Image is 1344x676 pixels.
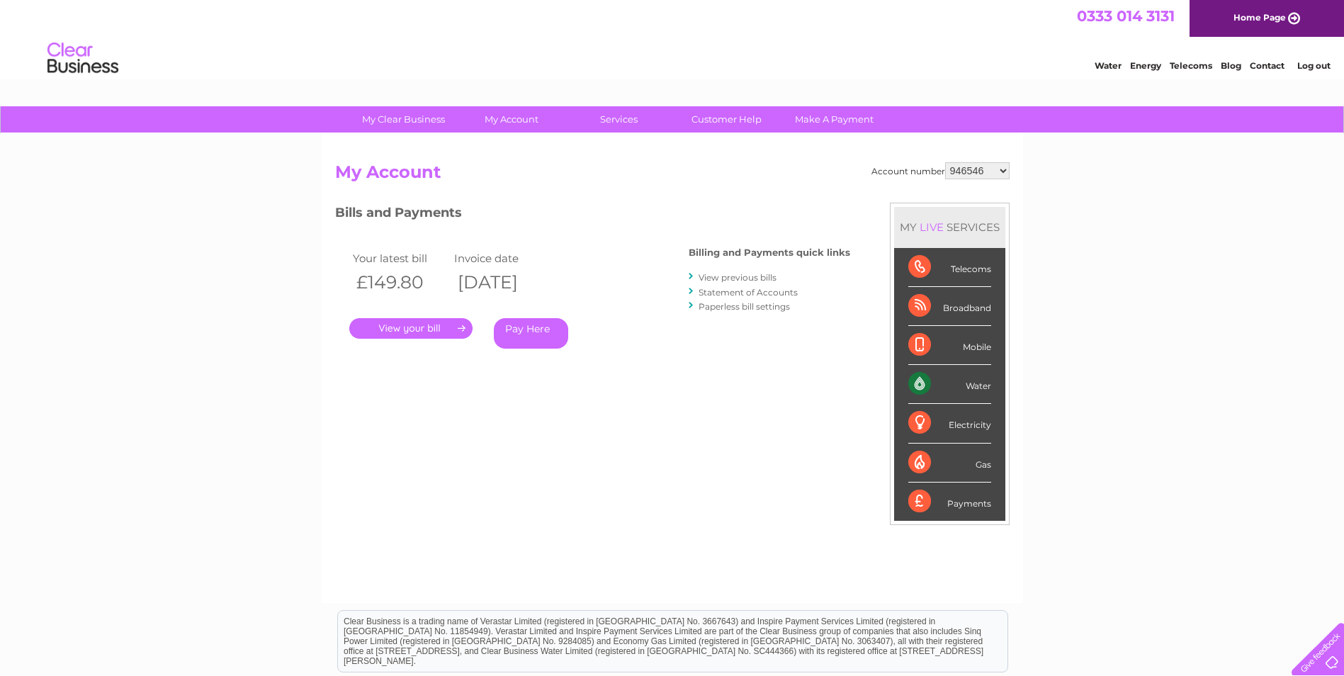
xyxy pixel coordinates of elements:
[338,8,1007,69] div: Clear Business is a trading name of Verastar Limited (registered in [GEOGRAPHIC_DATA] No. 3667643...
[908,326,991,365] div: Mobile
[917,220,947,234] div: LIVE
[1077,7,1175,25] a: 0333 014 3131
[494,318,568,349] a: Pay Here
[699,287,798,298] a: Statement of Accounts
[1130,60,1161,71] a: Energy
[908,365,991,404] div: Water
[699,301,790,312] a: Paperless bill settings
[1095,60,1122,71] a: Water
[668,106,785,133] a: Customer Help
[1250,60,1284,71] a: Contact
[908,248,991,287] div: Telecoms
[908,483,991,521] div: Payments
[335,162,1010,189] h2: My Account
[699,272,777,283] a: View previous bills
[345,106,462,133] a: My Clear Business
[453,106,570,133] a: My Account
[349,268,451,297] th: £149.80
[776,106,893,133] a: Make A Payment
[894,207,1005,247] div: MY SERVICES
[451,249,553,268] td: Invoice date
[1221,60,1241,71] a: Blog
[349,318,473,339] a: .
[1297,60,1331,71] a: Log out
[908,404,991,443] div: Electricity
[1170,60,1212,71] a: Telecoms
[335,203,850,227] h3: Bills and Payments
[560,106,677,133] a: Services
[451,268,553,297] th: [DATE]
[871,162,1010,179] div: Account number
[47,37,119,80] img: logo.png
[349,249,451,268] td: Your latest bill
[908,287,991,326] div: Broadband
[689,247,850,258] h4: Billing and Payments quick links
[908,444,991,483] div: Gas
